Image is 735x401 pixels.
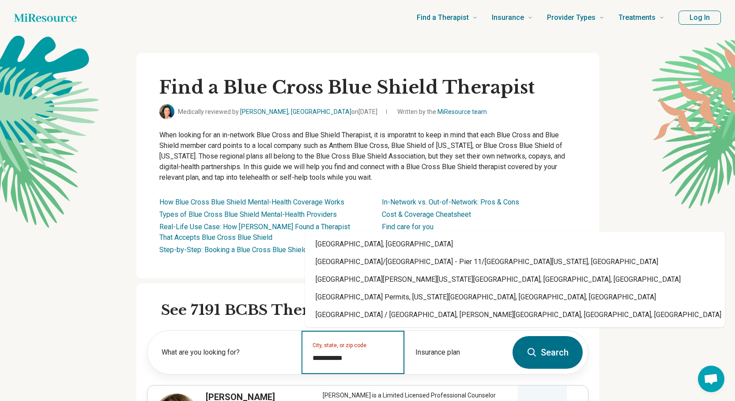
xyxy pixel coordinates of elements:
div: Open chat [698,366,724,392]
a: Cost & Coverage Cheatsheet [382,210,471,219]
span: on [DATE] [351,108,377,115]
span: Insurance [492,11,524,24]
a: [PERSON_NAME], [GEOGRAPHIC_DATA] [240,108,351,115]
h2: See 7191 BCBS Therapists Near You [161,301,588,320]
span: Written by the [397,107,487,117]
a: How Blue Cross Blue Shield Mental-Health Coverage Works [159,198,344,206]
div: [GEOGRAPHIC_DATA]/[GEOGRAPHIC_DATA] - Pier 11/[GEOGRAPHIC_DATA][US_STATE], [GEOGRAPHIC_DATA] [305,253,725,271]
div: [GEOGRAPHIC_DATA][PERSON_NAME][US_STATE][GEOGRAPHIC_DATA], [GEOGRAPHIC_DATA], [GEOGRAPHIC_DATA] [305,271,725,288]
span: Provider Types [547,11,596,24]
span: Treatments [618,11,656,24]
div: Suggestions [305,232,725,327]
button: Search [513,336,583,369]
span: Find a Therapist [417,11,469,24]
div: [GEOGRAPHIC_DATA], [GEOGRAPHIC_DATA] [305,235,725,253]
a: Find care for you [382,223,433,231]
h1: Find a Blue Cross Blue Shield Therapist [159,76,576,99]
div: [GEOGRAPHIC_DATA] Permits, [US_STATE][GEOGRAPHIC_DATA], [GEOGRAPHIC_DATA], [GEOGRAPHIC_DATA] [305,288,725,306]
a: MiResource team [437,108,487,115]
a: Real-Life Use Case: How [PERSON_NAME] Found a Therapist That Accepts Blue Cross Blue Shield [159,223,350,242]
a: Step-by-Step: Booking a Blue Cross Blue Shield Therapist [159,246,338,254]
button: Log In [678,11,721,25]
a: In-Network vs. Out-of-Network: Pros & Cons [382,198,519,206]
p: When looking for an in-network Blue Cross and Blue Shield Therapist, it is imporatnt to keep in m... [159,130,576,183]
a: Home page [14,9,77,26]
label: What are you looking for? [162,347,291,358]
div: [GEOGRAPHIC_DATA] / [GEOGRAPHIC_DATA], [PERSON_NAME][GEOGRAPHIC_DATA], [GEOGRAPHIC_DATA], [GEOGRA... [305,306,725,324]
span: Medically reviewed by [178,107,377,117]
a: Types of Blue Cross Blue Shield Mental-Health Providers [159,210,337,219]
